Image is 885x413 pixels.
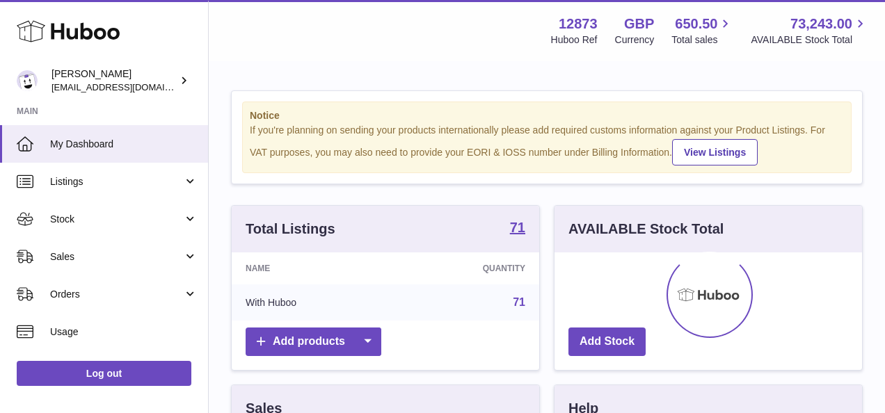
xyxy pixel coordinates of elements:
div: If you're planning on sending your products internationally please add required customs informati... [250,124,844,165]
span: 650.50 [675,15,717,33]
span: My Dashboard [50,138,198,151]
a: Add products [246,327,381,356]
span: Sales [50,250,183,264]
img: tikhon.oleinikov@sleepandglow.com [17,70,38,91]
strong: GBP [624,15,654,33]
strong: 12873 [559,15,598,33]
a: Log out [17,361,191,386]
a: View Listings [672,139,758,165]
th: Name [232,252,394,284]
div: [PERSON_NAME] [51,67,177,94]
a: 650.50 Total sales [671,15,733,47]
strong: Notice [250,109,844,122]
div: Currency [615,33,655,47]
span: [EMAIL_ADDRESS][DOMAIN_NAME] [51,81,205,92]
td: With Huboo [232,284,394,321]
h3: Total Listings [246,220,335,238]
h3: AVAILABLE Stock Total [568,220,724,238]
th: Quantity [394,252,539,284]
a: 71 [513,296,525,308]
strong: 71 [510,220,525,234]
span: 73,243.00 [790,15,852,33]
span: AVAILABLE Stock Total [751,33,868,47]
a: Add Stock [568,327,646,356]
a: 73,243.00 AVAILABLE Stock Total [751,15,868,47]
span: Orders [50,288,183,301]
span: Stock [50,213,183,226]
span: Listings [50,175,183,188]
span: Usage [50,325,198,339]
div: Huboo Ref [551,33,598,47]
span: Total sales [671,33,733,47]
a: 71 [510,220,525,237]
